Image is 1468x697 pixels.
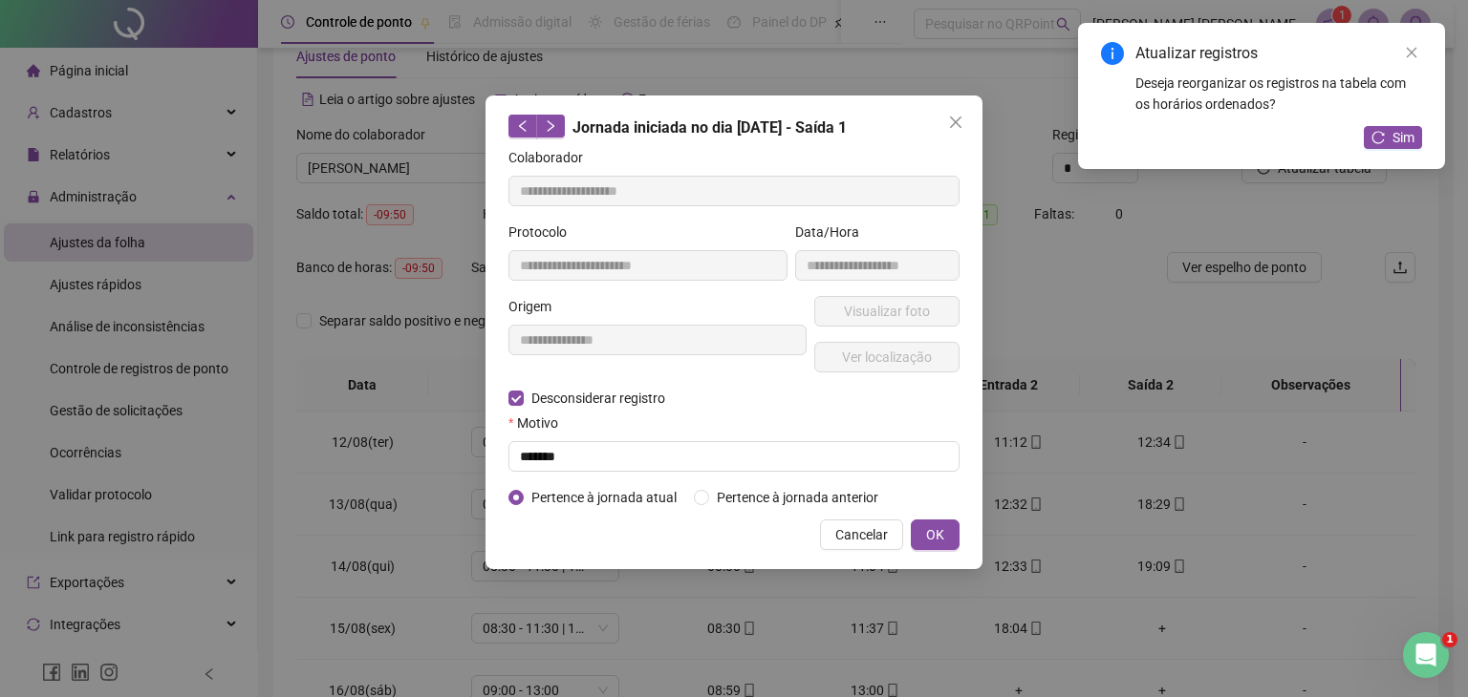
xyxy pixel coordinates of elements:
a: Close [1401,42,1422,63]
span: Desconsiderar registro [524,388,673,409]
span: Cancelar [835,524,888,545]
div: Deseja reorganizar os registros na tabela com os horários ordenados? [1135,73,1422,115]
button: OK [911,519,960,550]
span: Pertence à jornada atual [524,487,684,508]
button: Sim [1364,126,1422,149]
span: 1 [1442,632,1457,647]
label: Protocolo [508,222,579,243]
span: info-circle [1101,42,1124,65]
span: close [1405,46,1418,59]
div: Jornada iniciada no dia [DATE] - Saída 1 [508,115,960,139]
label: Colaborador [508,147,595,168]
span: OK [926,524,944,545]
span: left [516,119,529,133]
button: right [536,115,565,137]
span: reload [1371,131,1385,144]
span: close [948,115,963,130]
label: Motivo [508,412,571,433]
span: right [544,119,557,133]
span: Pertence à jornada anterior [709,487,886,508]
div: Atualizar registros [1135,42,1422,65]
span: Sim [1392,127,1414,148]
iframe: Intercom live chat [1403,632,1449,678]
button: Visualizar foto [814,296,960,327]
button: Close [940,107,971,137]
label: Origem [508,296,564,317]
button: left [508,115,537,137]
label: Data/Hora [795,222,872,243]
button: Cancelar [820,519,903,550]
button: Ver localização [814,342,960,372]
